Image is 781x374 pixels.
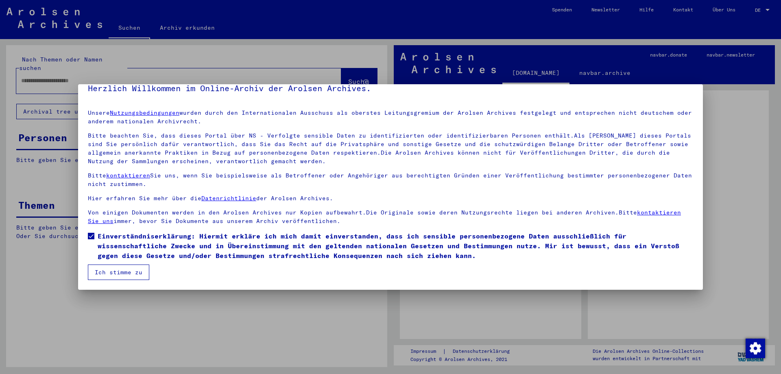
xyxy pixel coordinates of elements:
p: Hier erfahren Sie mehr über die der Arolsen Archives. [88,194,693,203]
a: Datenrichtlinie [201,195,256,202]
h5: Herzlich Willkommen im Online-Archiv der Arolsen Archives. [88,82,693,95]
p: Bitte Sie uns, wenn Sie beispielsweise als Betroffener oder Angehöriger aus berechtigten Gründen ... [88,171,693,188]
button: Ich stimme zu [88,265,149,280]
img: Zustimmung ändern [746,339,765,358]
p: Von einigen Dokumenten werden in den Arolsen Archives nur Kopien aufbewahrt.Die Originale sowie d... [88,208,693,225]
a: Nutzungsbedingungen [110,109,179,116]
a: kontaktieren Sie uns [88,209,681,225]
p: Bitte beachten Sie, dass dieses Portal über NS - Verfolgte sensible Daten zu identifizierten oder... [88,131,693,166]
span: Einverständniserklärung: Hiermit erkläre ich mich damit einverstanden, dass ich sensible personen... [98,231,693,260]
a: kontaktieren [106,172,150,179]
p: Unsere wurden durch den Internationalen Ausschuss als oberstes Leitungsgremium der Arolsen Archiv... [88,109,693,126]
